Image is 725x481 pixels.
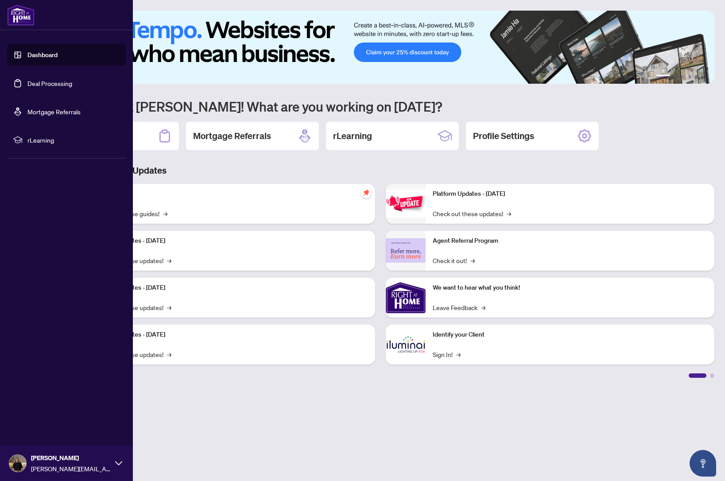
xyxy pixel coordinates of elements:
[167,256,171,265] span: →
[361,187,372,198] span: pushpin
[656,75,670,78] button: 1
[688,75,691,78] button: 4
[433,236,708,246] p: Agent Referral Program
[9,455,26,472] img: Profile Icon
[27,51,58,59] a: Dashboard
[386,190,426,217] img: Platform Updates - June 23, 2025
[507,209,511,218] span: →
[433,209,511,218] a: Check out these updates!→
[433,283,708,293] p: We want to hear what you think!
[93,189,368,199] p: Self-Help
[481,303,485,312] span: →
[27,108,81,116] a: Mortgage Referrals
[333,130,372,142] h2: rLearning
[433,303,485,312] a: Leave Feedback→
[93,236,368,246] p: Platform Updates - [DATE]
[702,75,706,78] button: 6
[433,256,475,265] a: Check it out!→
[27,135,120,145] span: rLearning
[163,209,167,218] span: →
[7,4,35,26] img: logo
[386,238,426,263] img: Agent Referral Program
[46,164,714,177] h3: Brokerage & Industry Updates
[473,130,534,142] h2: Profile Settings
[456,349,461,359] span: →
[433,189,708,199] p: Platform Updates - [DATE]
[46,98,714,115] h1: Welcome back [PERSON_NAME]! What are you working on [DATE]?
[690,450,716,477] button: Open asap
[167,349,171,359] span: →
[386,325,426,365] img: Identify your Client
[470,256,475,265] span: →
[46,11,714,84] img: Slide 0
[695,75,698,78] button: 5
[31,464,111,473] span: [PERSON_NAME][EMAIL_ADDRESS][DOMAIN_NAME]
[31,453,111,463] span: [PERSON_NAME]
[674,75,677,78] button: 2
[27,79,72,87] a: Deal Processing
[681,75,684,78] button: 3
[93,330,368,340] p: Platform Updates - [DATE]
[193,130,271,142] h2: Mortgage Referrals
[386,278,426,318] img: We want to hear what you think!
[433,349,461,359] a: Sign In!→
[167,303,171,312] span: →
[93,283,368,293] p: Platform Updates - [DATE]
[433,330,708,340] p: Identify your Client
